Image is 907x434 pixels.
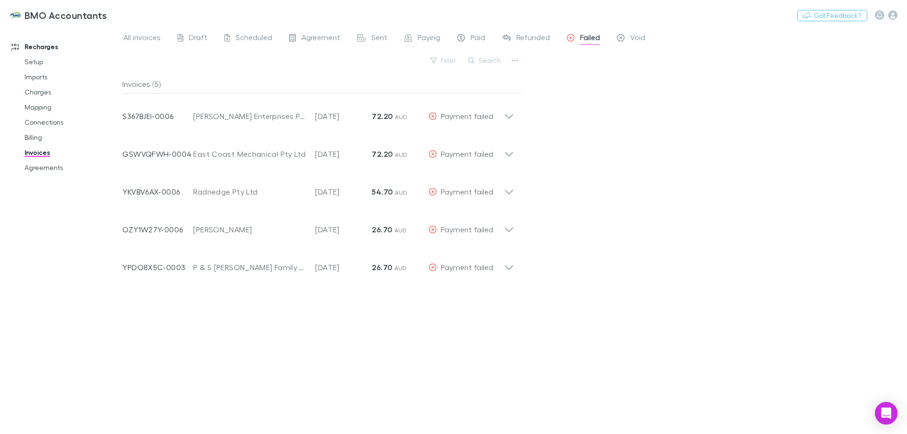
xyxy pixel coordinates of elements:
p: [DATE] [315,224,372,235]
div: East Coast Mechanical Pty Ltd [193,148,306,160]
span: All invoices [123,33,161,45]
strong: 72.20 [372,149,393,159]
div: OZY1W27Y-0006[PERSON_NAME][DATE]26.70 AUDPayment failed [115,207,522,245]
span: AUD [394,227,407,234]
span: Failed [580,33,600,45]
a: Billing [15,130,128,145]
p: [DATE] [315,262,372,273]
a: BMO Accountants [4,4,113,26]
p: YPDO8X5C-0003 [122,262,193,273]
span: AUD [395,113,408,120]
div: S367BJEI-0006[PERSON_NAME] Enterprises Pty Ltd ATF [PERSON_NAME] Family Trust[DATE]72.20 AUDPayme... [115,94,522,131]
span: Payment failed [441,111,493,120]
span: AUD [395,151,408,158]
span: Agreement [301,33,340,45]
div: YPDO8X5C-0003P & S [PERSON_NAME] Family Trust[DATE]26.70 AUDPayment failed [115,245,522,282]
div: Open Intercom Messenger [875,402,898,425]
p: [DATE] [315,111,372,122]
a: Mapping [15,100,128,115]
button: Filter [426,55,462,66]
p: [DATE] [315,148,372,160]
span: Payment failed [441,149,493,158]
div: GSWVQFWH-0004East Coast Mechanical Pty Ltd[DATE]72.20 AUDPayment failed [115,131,522,169]
a: Imports [15,69,128,85]
p: [DATE] [315,186,372,197]
img: BMO Accountants's Logo [9,9,21,21]
h3: BMO Accountants [25,9,107,21]
strong: 26.70 [372,263,392,272]
a: Connections [15,115,128,130]
button: Search [463,55,506,66]
a: Invoices [15,145,128,160]
strong: 72.20 [372,111,393,121]
span: Void [630,33,645,45]
span: Payment failed [441,225,493,234]
p: GSWVQFWH-0004 [122,148,193,160]
div: [PERSON_NAME] Enterprises Pty Ltd ATF [PERSON_NAME] Family Trust [193,111,306,122]
div: P & S [PERSON_NAME] Family Trust [193,262,306,273]
span: AUD [394,264,407,272]
span: Payment failed [441,263,493,272]
p: OZY1W27Y-0006 [122,224,193,235]
strong: 54.70 [372,187,393,196]
span: Scheduled [236,33,272,45]
span: AUD [395,189,408,196]
a: Recharges [2,39,128,54]
span: Payment failed [441,187,493,196]
div: YKVBV6AX-0006Radnedge Pty Ltd[DATE]54.70 AUDPayment failed [115,169,522,207]
span: Draft [189,33,207,45]
div: Radnedge Pty Ltd [193,186,306,197]
a: Agreements [15,160,128,175]
span: Refunded [516,33,550,45]
span: Paid [471,33,485,45]
span: Sent [371,33,387,45]
strong: 26.70 [372,225,392,234]
p: YKVBV6AX-0006 [122,186,193,197]
p: S367BJEI-0006 [122,111,193,122]
a: Charges [15,85,128,100]
span: Paying [418,33,440,45]
div: [PERSON_NAME] [193,224,306,235]
button: Got Feedback? [797,10,867,21]
a: Setup [15,54,128,69]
